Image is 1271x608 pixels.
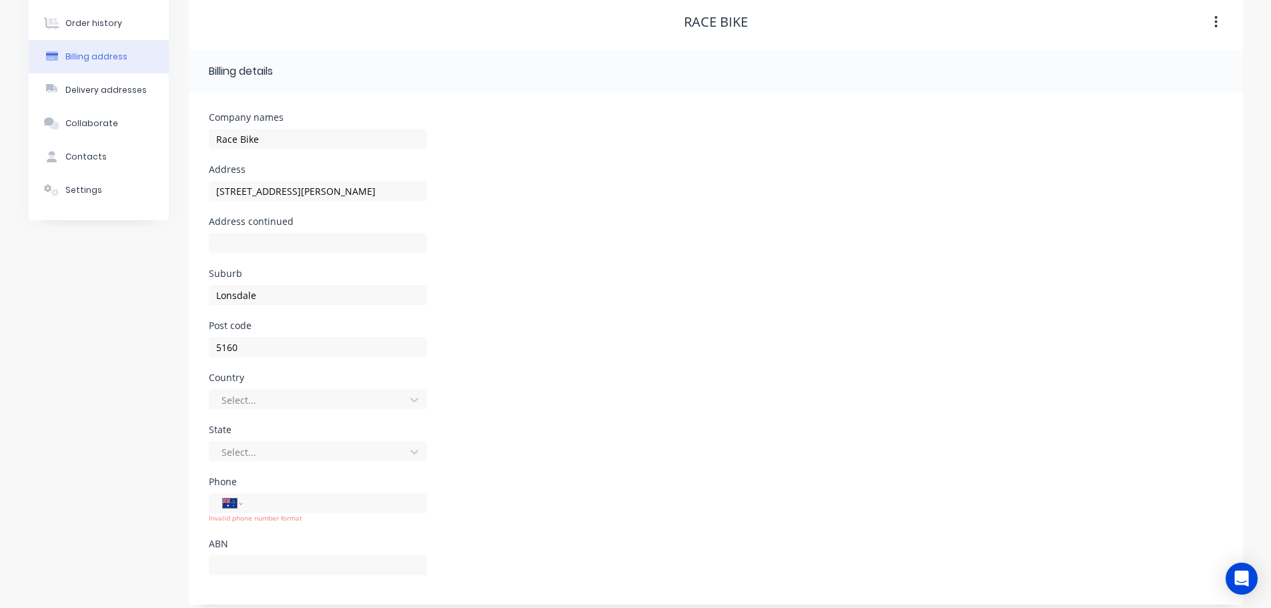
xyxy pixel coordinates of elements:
div: Invalid phone number format [209,513,427,523]
button: Billing address [29,40,169,73]
button: Collaborate [29,107,169,140]
div: Contacts [65,151,107,163]
div: Open Intercom Messenger [1226,563,1258,595]
div: Billing details [209,63,273,79]
div: Suburb [209,269,427,278]
div: Race Bike [684,14,748,30]
div: Collaborate [65,117,118,129]
div: Billing address [65,51,127,63]
div: Address continued [209,217,427,226]
button: Settings [29,174,169,207]
div: Delivery addresses [65,84,147,96]
div: Post code [209,321,427,330]
div: Address [209,165,427,174]
div: State [209,425,427,434]
div: ABN [209,539,427,549]
div: Company names [209,113,427,122]
div: Order history [65,17,122,29]
div: Country [209,373,427,382]
button: Contacts [29,140,169,174]
div: Phone [209,477,427,487]
div: Settings [65,184,102,196]
button: Delivery addresses [29,73,169,107]
button: Order history [29,7,169,40]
